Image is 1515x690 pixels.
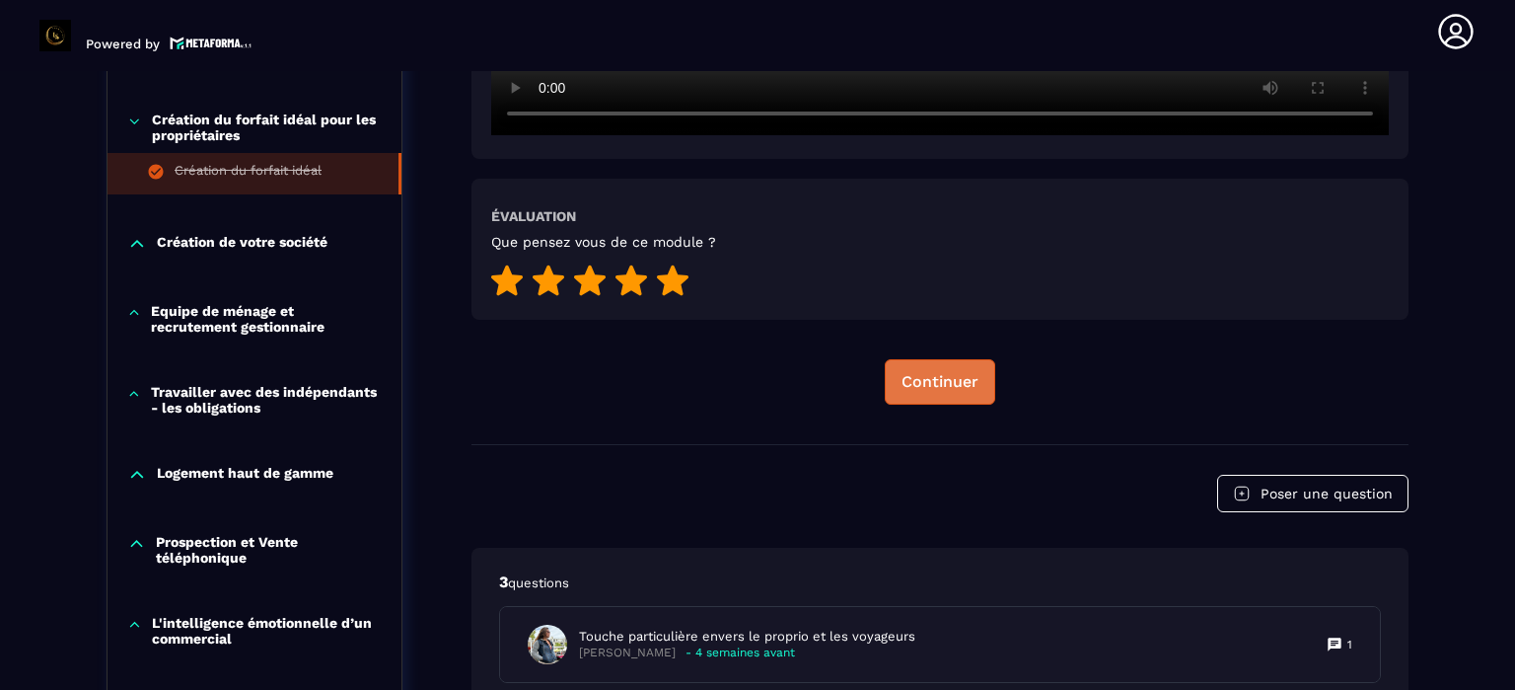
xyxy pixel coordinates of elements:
button: Poser une question [1217,475,1408,512]
p: [PERSON_NAME] [579,646,676,660]
img: logo [170,35,252,51]
div: Création du forfait idéal [175,163,322,185]
img: logo-branding [39,20,71,51]
p: 3 [499,572,1381,593]
p: Powered by [86,37,160,51]
p: L'intelligence émotionnelle d’un commercial [152,615,382,647]
h5: Que pensez vous de ce module ? [491,234,716,250]
p: - 4 semaines avant [685,646,795,660]
p: Logement haut de gamme [157,465,333,485]
button: Continuer [885,359,995,405]
p: Touche particulière envers le proprio et les voyageurs [579,628,915,646]
div: Continuer [902,372,978,392]
p: Travailler avec des indépendants - les obligations [151,384,382,416]
p: 1 [1347,637,1352,652]
h6: Évaluation [491,208,576,224]
p: Prospection et Vente téléphonique [156,534,382,566]
p: Création du forfait idéal pour les propriétaires [152,112,382,143]
p: Equipe de ménage et recrutement gestionnaire [151,303,382,335]
p: Création de votre société [157,234,327,254]
span: questions [508,575,569,590]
